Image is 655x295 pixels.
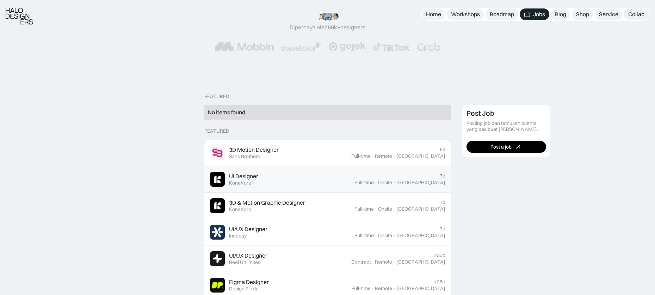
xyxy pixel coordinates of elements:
[490,11,514,18] div: Roadmap
[229,173,258,180] div: UI Designer
[371,285,374,291] div: ·
[551,8,570,20] a: Blog
[375,153,392,159] div: Remote
[210,198,225,213] img: Job Image
[229,278,269,286] div: Figma Designer
[371,259,374,265] div: ·
[393,206,396,212] div: ·
[229,286,259,292] div: Design Pickle
[351,285,371,291] div: Full-time
[628,11,644,18] div: Collab
[229,180,251,186] div: KonaKorp
[210,251,225,266] img: Job Image
[422,8,445,20] a: Home
[520,8,549,20] a: Jobs
[375,233,377,239] div: ·
[375,285,392,291] div: Remote
[396,180,445,186] div: [GEOGRAPHIC_DATA]
[426,11,441,18] div: Home
[229,233,247,239] div: Indepay
[447,8,484,20] a: Workshops
[490,144,512,150] div: Post a job
[204,246,451,272] a: Job ImageUI/UX DesignerReel Unlimited>25dContract·Remote·[GEOGRAPHIC_DATA]
[290,24,365,31] div: Dipercaya oleh designers
[328,24,340,31] span: 50k+
[434,279,445,285] div: >25d
[204,94,229,100] div: Featured
[466,109,494,118] div: Post Job
[396,233,445,239] div: [GEOGRAPHIC_DATA]
[204,140,451,166] a: Job Image3D Motion DesignerSans Brothers6dFull-time·Remote·[GEOGRAPHIC_DATA]
[204,166,451,193] a: Job ImageUI DesignerKonaKorp7dFull-time·Onsite·[GEOGRAPHIC_DATA]
[466,141,546,153] a: Post a job
[440,226,445,232] div: 7d
[378,233,392,239] div: Onsite
[351,259,371,265] div: Contract
[229,199,305,206] div: 3D & Motion Graphic Designer
[204,128,229,134] div: Featured
[204,219,451,246] a: Job ImageUI/UX DesignerIndepay7dFull-time·Onsite·[GEOGRAPHIC_DATA]
[396,285,445,291] div: [GEOGRAPHIC_DATA]
[624,8,649,20] a: Collab
[576,11,589,18] div: Shop
[210,225,225,240] img: Job Image
[393,153,396,159] div: ·
[354,180,374,186] div: Full-time
[375,180,377,186] div: ·
[229,153,260,159] div: Sans Brothers
[396,153,445,159] div: [GEOGRAPHIC_DATA]
[351,153,371,159] div: Full-time
[396,206,445,212] div: [GEOGRAPHIC_DATA]
[440,146,445,152] div: 6d
[555,11,566,18] div: Blog
[393,180,396,186] div: ·
[533,11,545,18] div: Jobs
[208,109,447,116] div: No items found.
[229,146,279,153] div: 3D Motion Designer
[378,180,392,186] div: Onsite
[393,233,396,239] div: ·
[204,193,451,219] a: Job Image3D & Motion Graphic DesignerKonaKorp7dFull-time·Onsite·[GEOGRAPHIC_DATA]
[378,206,392,212] div: Onsite
[440,173,445,179] div: 7d
[434,252,445,258] div: >25d
[572,8,593,20] a: Shop
[440,199,445,205] div: 7d
[393,259,396,265] div: ·
[210,145,225,160] img: Job Image
[354,233,374,239] div: Full-time
[595,8,623,20] a: Service
[599,11,618,18] div: Service
[375,259,392,265] div: Remote
[466,120,546,132] div: Posting job dan temukan talenta yang pas buat [PERSON_NAME].
[354,206,374,212] div: Full-time
[229,225,267,233] div: UI/UX Designer
[396,259,445,265] div: [GEOGRAPHIC_DATA]
[393,285,396,291] div: ·
[229,259,261,265] div: Reel Unlimited
[229,206,251,212] div: KonaKorp
[375,206,377,212] div: ·
[210,278,225,293] img: Job Image
[451,11,480,18] div: Workshops
[210,172,225,187] img: Job Image
[371,153,374,159] div: ·
[229,252,267,259] div: UI/UX Designer
[486,8,518,20] a: Roadmap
